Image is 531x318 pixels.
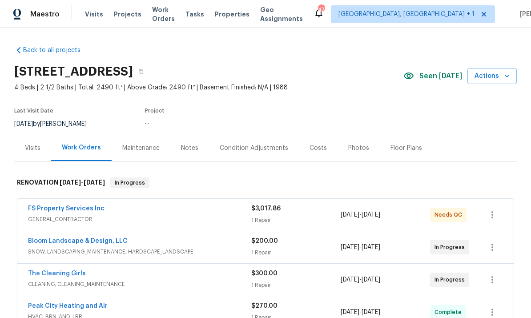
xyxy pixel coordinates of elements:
[251,238,278,244] span: $200.00
[14,46,100,55] a: Back to all projects
[145,108,165,113] span: Project
[260,5,303,23] span: Geo Assignments
[25,144,40,153] div: Visits
[251,216,341,225] div: 1 Repair
[14,169,517,197] div: RENOVATION [DATE]-[DATE]In Progress
[152,5,175,23] span: Work Orders
[251,270,278,277] span: $300.00
[434,308,465,317] span: Complete
[475,71,510,82] span: Actions
[215,10,249,19] span: Properties
[419,72,462,81] span: Seen [DATE]
[362,212,380,218] span: [DATE]
[341,210,380,219] span: -
[362,244,380,250] span: [DATE]
[28,270,86,277] a: The Cleaning Girls
[28,303,108,309] a: Peak City Heating and Air
[122,144,160,153] div: Maintenance
[111,178,149,187] span: In Progress
[181,144,198,153] div: Notes
[251,281,341,290] div: 1 Repair
[28,238,128,244] a: Bloom Landscape & Design, LLC
[341,308,380,317] span: -
[362,277,380,283] span: [DATE]
[434,243,468,252] span: In Progress
[251,303,278,309] span: $270.00
[362,309,380,315] span: [DATE]
[341,275,380,284] span: -
[251,205,281,212] span: $3,017.86
[341,277,359,283] span: [DATE]
[14,67,133,76] h2: [STREET_ADDRESS]
[341,243,380,252] span: -
[28,215,251,224] span: GENERAL_CONTRACTOR
[114,10,141,19] span: Projects
[28,247,251,256] span: SNOW, LANDSCAPING_MAINTENANCE, HARDSCAPE_LANDSCAPE
[434,275,468,284] span: In Progress
[348,144,369,153] div: Photos
[17,177,105,188] h6: RENOVATION
[28,280,251,289] span: CLEANING, CLEANING_MAINTENANCE
[310,144,327,153] div: Costs
[133,64,149,80] button: Copy Address
[62,143,101,152] div: Work Orders
[251,248,341,257] div: 1 Repair
[60,179,81,185] span: [DATE]
[341,244,359,250] span: [DATE]
[145,119,316,125] div: ...
[434,210,466,219] span: Needs QC
[467,68,517,85] button: Actions
[220,144,288,153] div: Condition Adjustments
[14,108,53,113] span: Last Visit Date
[14,121,33,127] span: [DATE]
[341,309,359,315] span: [DATE]
[84,179,105,185] span: [DATE]
[30,10,60,19] span: Maestro
[14,119,97,129] div: by [PERSON_NAME]
[338,10,475,19] span: [GEOGRAPHIC_DATA], [GEOGRAPHIC_DATA] + 1
[14,83,403,92] span: 4 Beds | 2 1/2 Baths | Total: 2490 ft² | Above Grade: 2490 ft² | Basement Finished: N/A | 1988
[28,205,105,212] a: FS Property Services Inc
[318,5,324,14] div: 47
[85,10,103,19] span: Visits
[60,179,105,185] span: -
[390,144,422,153] div: Floor Plans
[185,11,204,17] span: Tasks
[341,212,359,218] span: [DATE]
